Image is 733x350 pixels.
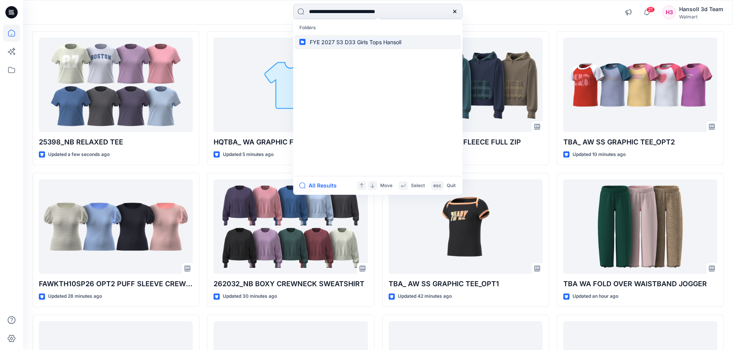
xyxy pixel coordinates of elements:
div: Hansoll 3d Team [679,5,723,14]
a: TBA_ AW SS GRAPHIC TEE_OPT1 [389,179,543,274]
div: Walmart [679,14,723,20]
p: esc [433,182,441,190]
span: 21 [646,7,655,13]
p: Updated an hour ago [573,292,618,300]
button: All Results [299,181,342,190]
p: TBA_ AW SS GRAPHIC TEE_OPT2 [563,137,717,148]
a: FAWKTH10SP26 OPT2 PUFF SLEEVE CREW TOP [39,179,193,274]
p: Folders [295,21,461,35]
a: HQTBA_WA FLANNEL FLEECE FULL ZIP [389,38,543,133]
a: 25398_NB RELAXED TEE [39,38,193,133]
p: Select [411,182,425,190]
a: TBA_ AW SS GRAPHIC TEE_OPT2 [563,38,717,133]
p: Updated 30 minutes ago [223,292,277,300]
a: HQTBA_ WA GRAPHIC FLEECE FULL ZIP [214,38,367,133]
a: TBA WA FOLD OVER WAISTBAND JOGGER [563,179,717,274]
a: FYE 2027 S3 D33 Girls Tops Hansoll [295,35,461,49]
p: TBA_ AW SS GRAPHIC TEE_OPT1 [389,279,543,289]
p: Updated a few seconds ago [48,151,110,159]
p: 25398_NB RELAXED TEE [39,137,193,148]
p: HQTBA_WA FLANNEL FLEECE FULL ZIP [389,137,543,148]
p: Updated 28 minutes ago [48,292,102,300]
p: Updated 10 minutes ago [573,151,626,159]
div: H3 [662,5,676,19]
p: Move [380,182,392,190]
mark: FYE 2027 S3 D33 Girls Tops Hansoll [309,38,402,46]
p: FAWKTH10SP26 OPT2 PUFF SLEEVE CREW TOP [39,279,193,289]
p: Updated 5 minutes ago [223,151,274,159]
a: 262032_NB BOXY CREWNECK SWEATSHIRT [214,179,367,274]
p: TBA WA FOLD OVER WAISTBAND JOGGER [563,279,717,289]
p: 262032_NB BOXY CREWNECK SWEATSHIRT [214,279,367,289]
p: HQTBA_ WA GRAPHIC FLEECE FULL ZIP [214,137,367,148]
p: Quit [447,182,456,190]
p: Updated 42 minutes ago [398,292,452,300]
